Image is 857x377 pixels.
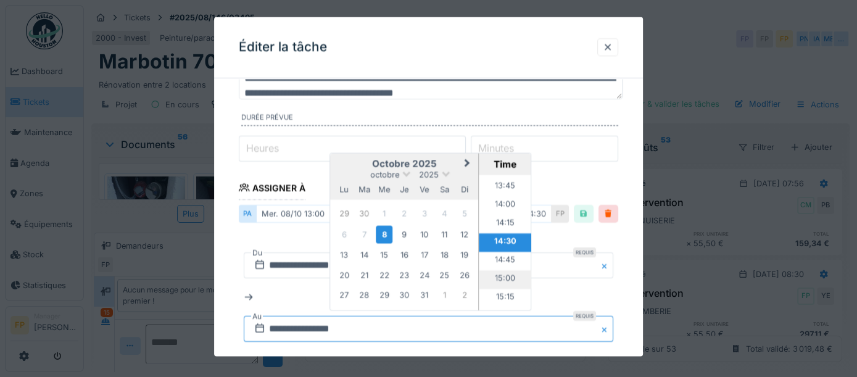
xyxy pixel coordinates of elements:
[573,311,596,321] div: Requis
[251,310,263,323] label: Au
[479,178,532,197] li: 13:45
[436,182,453,199] div: samedi
[239,179,305,200] div: Assigner à
[376,205,392,222] div: Not available mercredi 1 octobre 2025
[334,204,474,305] div: Month octobre, 2025
[336,247,352,263] div: Choose lundi 13 octobre 2025
[376,226,392,244] div: Choose mercredi 8 octobre 2025
[336,205,352,222] div: Not available lundi 29 septembre 2025
[356,226,373,243] div: Not available mardi 7 octobre 2025
[330,159,478,170] h2: octobre 2025
[600,316,613,342] button: Close
[416,247,433,263] div: Choose vendredi 17 octobre 2025
[356,287,373,304] div: Choose mardi 28 octobre 2025
[241,112,618,126] label: Durée prévue
[376,267,392,284] div: Choose mercredi 22 octobre 2025
[482,159,528,170] div: Time
[456,182,473,199] div: dimanche
[336,287,352,304] div: Choose lundi 27 octobre 2025
[239,40,327,56] h3: Éditer la tâche
[396,287,413,304] div: Choose jeudi 30 octobre 2025
[396,226,413,243] div: Choose jeudi 9 octobre 2025
[552,205,569,223] div: FP
[416,226,433,243] div: Choose vendredi 10 octobre 2025
[370,170,399,180] span: octobre
[479,175,532,310] ul: Time
[436,287,453,304] div: Choose samedi 1 novembre 2025
[573,247,596,257] div: Requis
[336,182,352,199] div: lundi
[396,267,413,284] div: Choose jeudi 23 octobre 2025
[356,182,373,199] div: mardi
[251,246,263,260] label: Du
[456,287,473,304] div: Choose dimanche 2 novembre 2025
[396,247,413,263] div: Choose jeudi 16 octobre 2025
[479,234,532,252] li: 14:30
[396,205,413,222] div: Not available jeudi 2 octobre 2025
[479,215,532,234] li: 14:15
[376,182,392,199] div: mercredi
[476,141,516,155] label: Minutes
[244,141,281,155] label: Heures
[456,205,473,222] div: Not available dimanche 5 octobre 2025
[396,182,413,199] div: jeudi
[600,252,613,278] button: Close
[256,205,552,223] div: mer. 08/10 13:00 mer. 08/10 14:30
[479,197,532,215] li: 14:00
[479,252,532,271] li: 14:45
[419,170,439,180] span: 2025
[459,155,479,175] button: Next Month
[436,267,453,284] div: Choose samedi 25 octobre 2025
[416,205,433,222] div: Not available vendredi 3 octobre 2025
[239,205,256,223] div: PA
[336,226,352,243] div: Not available lundi 6 octobre 2025
[436,247,453,263] div: Choose samedi 18 octobre 2025
[456,226,473,243] div: Choose dimanche 12 octobre 2025
[416,287,433,304] div: Choose vendredi 31 octobre 2025
[479,289,532,308] li: 15:15
[456,267,473,284] div: Choose dimanche 26 octobre 2025
[436,226,453,243] div: Choose samedi 11 octobre 2025
[416,182,433,199] div: vendredi
[356,267,373,284] div: Choose mardi 21 octobre 2025
[479,271,532,289] li: 15:00
[416,267,433,284] div: Choose vendredi 24 octobre 2025
[456,247,473,263] div: Choose dimanche 19 octobre 2025
[356,247,373,263] div: Choose mardi 14 octobre 2025
[376,247,392,263] div: Choose mercredi 15 octobre 2025
[479,308,532,326] li: 15:30
[436,205,453,222] div: Not available samedi 4 octobre 2025
[336,267,352,284] div: Choose lundi 20 octobre 2025
[376,287,392,304] div: Choose mercredi 29 octobre 2025
[356,205,373,222] div: Not available mardi 30 septembre 2025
